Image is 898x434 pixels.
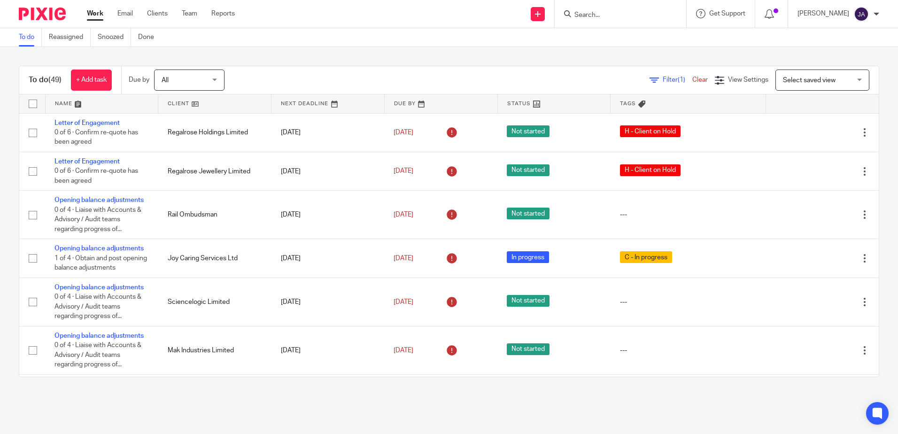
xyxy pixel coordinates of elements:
[182,9,197,18] a: Team
[783,77,836,84] span: Select saved view
[54,294,141,320] span: 0 of 4 · Liaise with Accounts & Advisory / Audit teams regarding progress of...
[54,255,147,271] span: 1 of 4 · Obtain and post opening balance adjustments
[507,251,549,263] span: In progress
[19,8,66,20] img: Pixie
[87,9,103,18] a: Work
[394,255,413,262] span: [DATE]
[394,299,413,305] span: [DATE]
[147,9,168,18] a: Clients
[620,251,672,263] span: C - In progress
[98,28,131,46] a: Snoozed
[797,9,849,18] p: [PERSON_NAME]
[162,77,169,84] span: All
[158,191,271,239] td: Rail Ombudsman
[271,326,385,375] td: [DATE]
[54,197,144,203] a: Opening balance adjustments
[54,158,120,165] a: Letter of Engagement
[158,278,271,326] td: Sciencelogic Limited
[678,77,685,83] span: (1)
[54,245,144,252] a: Opening balance adjustments
[54,284,144,291] a: Opening balance adjustments
[394,168,413,175] span: [DATE]
[620,346,756,355] div: ---
[158,239,271,278] td: Joy Caring Services Ltd
[138,28,161,46] a: Done
[507,208,550,219] span: Not started
[620,164,681,176] span: H - Client on Hold
[129,75,149,85] p: Due by
[854,7,869,22] img: svg%3E
[620,101,636,106] span: Tags
[117,9,133,18] a: Email
[54,333,144,339] a: Opening balance adjustments
[394,129,413,136] span: [DATE]
[158,375,271,423] td: Bostock Building Contractors Limited
[54,120,120,126] a: Letter of Engagement
[158,326,271,375] td: Mak Industries Limited
[49,28,91,46] a: Reassigned
[692,77,708,83] a: Clear
[271,113,385,152] td: [DATE]
[728,77,768,83] span: View Settings
[158,113,271,152] td: Regalrose Holdings Limited
[271,191,385,239] td: [DATE]
[71,70,112,91] a: + Add task
[271,278,385,326] td: [DATE]
[158,152,271,190] td: Regalrose Jewellery Limited
[271,152,385,190] td: [DATE]
[507,343,550,355] span: Not started
[507,125,550,137] span: Not started
[29,75,62,85] h1: To do
[620,297,756,307] div: ---
[54,129,138,146] span: 0 of 6 · Confirm re-quote has been agreed
[394,211,413,218] span: [DATE]
[573,11,658,20] input: Search
[271,239,385,278] td: [DATE]
[507,164,550,176] span: Not started
[271,375,385,423] td: [DATE]
[507,295,550,307] span: Not started
[620,125,681,137] span: H - Client on Hold
[54,168,138,185] span: 0 of 6 · Confirm re-quote has been agreed
[211,9,235,18] a: Reports
[19,28,42,46] a: To do
[709,10,745,17] span: Get Support
[54,207,141,232] span: 0 of 4 · Liaise with Accounts & Advisory / Audit teams regarding progress of...
[54,342,141,368] span: 0 of 4 · Liaise with Accounts & Advisory / Audit teams regarding progress of...
[663,77,692,83] span: Filter
[48,76,62,84] span: (49)
[620,210,756,219] div: ---
[394,347,413,354] span: [DATE]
